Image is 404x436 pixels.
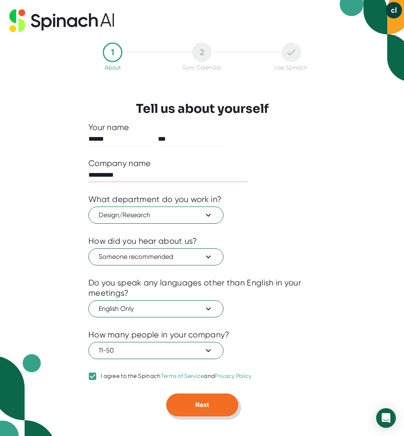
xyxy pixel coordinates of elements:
[88,300,223,317] button: English Only
[215,373,251,379] a: Privacy Policy
[136,101,269,116] h3: Tell us about yourself
[103,43,122,62] div: 1
[88,236,197,246] div: How did you hear about us?
[195,401,209,409] span: Next
[166,393,238,416] button: Next
[88,207,223,224] button: Design/Research
[99,210,213,220] span: Design/Research
[88,158,151,169] div: Company name
[161,373,204,379] a: Terms of Service
[99,346,213,355] span: 11-50
[88,278,316,298] div: Do you speak any languages other than English in your meetings?
[88,248,223,265] button: Someone recommended
[99,252,213,262] span: Someone recommended
[88,330,230,340] div: How many people in your company?
[88,342,223,359] button: 11-50
[105,64,121,71] div: About
[101,373,252,380] div: I agree to the Spinach and
[275,64,307,71] div: Use Spinach
[99,304,213,314] span: English Only
[183,64,221,71] div: Sync Calendar
[192,43,212,62] div: 2
[386,2,402,18] button: cl
[88,122,316,133] div: Your name
[376,408,396,428] div: Open Intercom Messenger
[88,194,221,205] div: What department do you work in?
